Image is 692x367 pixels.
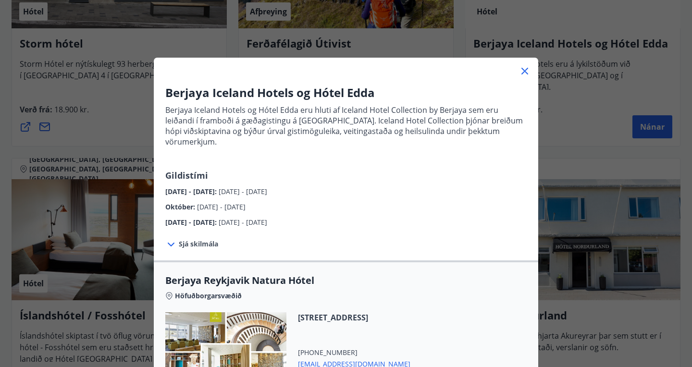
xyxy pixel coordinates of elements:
[298,348,410,357] span: [PHONE_NUMBER]
[165,105,527,147] p: Berjaya Iceland Hotels og Hótel Edda eru hluti af Iceland Hotel Collection by Berjaya sem eru lei...
[165,85,527,101] h3: Berjaya Iceland Hotels og Hótel Edda
[219,218,267,227] span: [DATE] - [DATE]
[165,274,527,287] span: Berjaya Reykjavik Natura Hótel
[165,187,219,196] span: [DATE] - [DATE] :
[165,218,219,227] span: [DATE] - [DATE] :
[165,170,208,181] span: Gildistími
[197,202,246,211] span: [DATE] - [DATE]
[219,187,267,196] span: [DATE] - [DATE]
[165,202,197,211] span: Október :
[175,291,242,301] span: Höfuðborgarsvæðið
[179,239,218,249] span: Sjá skilmála
[298,312,410,323] span: [STREET_ADDRESS]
